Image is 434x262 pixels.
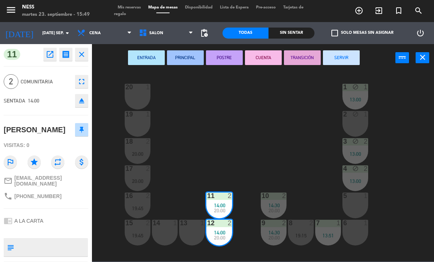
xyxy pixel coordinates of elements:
[206,50,243,65] button: POSTRE
[331,30,338,36] span: check_box_outline_blank
[352,138,359,144] i: block
[309,220,314,226] div: 2
[114,6,145,10] span: Mis reservas
[63,29,72,37] i: arrow_drop_down
[364,138,368,145] div: 2
[75,94,88,107] button: eject
[46,50,54,59] i: open_in_new
[59,48,72,61] button: receipt
[323,50,360,65] button: SERVIR
[4,139,88,152] div: Visitas: 0
[28,98,39,104] span: 14:00
[262,220,262,226] div: 9
[4,192,13,201] i: phone
[125,220,126,226] div: 15
[125,165,126,172] div: 17
[355,6,363,15] i: add_circle_outline
[4,49,20,60] span: 11
[77,96,86,105] i: eject
[4,124,65,136] div: [PERSON_NAME]
[214,208,225,213] span: 20:00
[268,235,280,241] span: 20:00
[331,30,394,36] label: Solo mesas sin asignar
[416,29,425,37] i: power_settings_new
[77,77,86,86] i: fullscreen
[6,243,14,251] i: subject
[125,233,150,238] div: 19:45
[214,202,225,208] span: 14:00
[125,193,126,199] div: 16
[75,75,88,88] button: fullscreen
[4,155,17,169] i: outlined_flag
[282,220,287,226] div: 2
[282,193,287,199] div: 2
[315,233,341,238] div: 13:51
[364,220,368,226] div: 1
[4,74,18,89] span: 2
[125,206,150,211] div: 19:45
[14,175,88,187] span: [EMAIL_ADDRESS][DOMAIN_NAME]
[342,97,368,102] div: 13:00
[374,6,383,15] i: exit_to_app
[14,193,61,199] span: [PHONE_NUMBER]
[352,111,359,117] i: block
[77,50,86,59] i: close
[214,235,225,241] span: 20:00
[214,230,225,236] span: 14:00
[128,50,165,65] button: ENTRADA
[389,4,409,17] span: Reserva especial
[146,193,150,199] div: 2
[22,4,90,11] div: Ness
[364,111,368,118] div: 1
[268,202,280,208] span: 14:30
[149,31,163,36] span: SALON
[146,165,150,172] div: 2
[125,138,126,145] div: 18
[395,52,409,63] button: power_input
[418,53,427,62] i: close
[146,138,150,145] div: 2
[200,29,209,37] span: pending_actions
[125,151,150,157] div: 20:00
[89,31,101,36] span: Cena
[125,179,150,184] div: 20:00
[349,4,369,17] span: RESERVAR MESA
[51,155,64,169] i: repeat
[216,6,252,10] span: Lista de Espera
[4,176,13,185] i: mail_outline
[223,28,268,39] div: Todas
[268,28,314,39] div: Sin sentar
[6,4,17,18] button: menu
[173,220,178,226] div: 1
[364,84,368,90] div: 1
[288,233,314,238] div: 19:15
[22,11,90,18] div: martes 23. septiembre - 15:49
[228,220,232,226] div: 2
[364,165,368,172] div: 2
[262,193,262,199] div: 10
[352,165,359,172] i: block
[364,193,368,199] div: 1
[284,50,321,65] button: TRANSICIÓN
[416,52,429,63] button: close
[28,155,41,169] i: star
[200,220,205,226] div: 1
[14,218,43,224] span: A LA CARTA
[145,6,181,10] span: Mapa de mesas
[4,216,13,225] i: chrome_reader_mode
[167,50,204,65] button: PRINCIPAL
[181,6,216,10] span: Disponibilidad
[414,6,423,15] i: search
[4,175,88,187] a: mail_outline[EMAIL_ADDRESS][DOMAIN_NAME]
[394,6,403,15] i: turned_in_not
